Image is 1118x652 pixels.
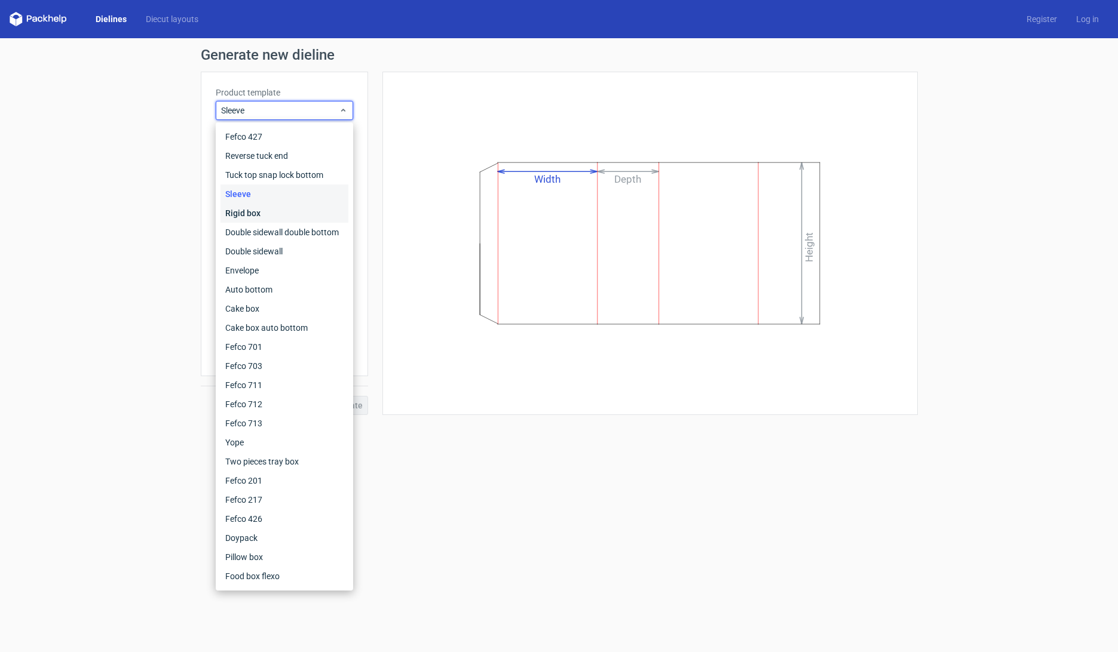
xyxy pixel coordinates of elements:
[220,165,348,184] div: Tuck top snap lock bottom
[220,414,348,433] div: Fefco 713
[220,433,348,452] div: Yope
[220,471,348,490] div: Fefco 201
[220,127,348,146] div: Fefco 427
[220,146,348,165] div: Reverse tuck end
[220,528,348,548] div: Doypack
[1067,13,1108,25] a: Log in
[220,299,348,318] div: Cake box
[220,337,348,356] div: Fefco 701
[220,184,348,204] div: Sleeve
[614,173,641,185] text: Depth
[86,13,136,25] a: Dielines
[220,356,348,376] div: Fefco 703
[220,223,348,242] div: Double sidewall double bottom
[220,261,348,280] div: Envelope
[220,452,348,471] div: Two pieces tray box
[220,567,348,586] div: Food box flexo
[220,548,348,567] div: Pillow box
[220,395,348,414] div: Fefco 712
[220,509,348,528] div: Fefco 426
[803,232,815,262] text: Height
[221,104,339,116] span: Sleeve
[220,490,348,509] div: Fefco 217
[201,48,918,62] h1: Generate new dieline
[220,204,348,223] div: Rigid box
[220,280,348,299] div: Auto bottom
[216,87,353,99] label: Product template
[220,376,348,395] div: Fefco 711
[220,242,348,261] div: Double sidewall
[534,173,560,185] text: Width
[1017,13,1067,25] a: Register
[136,13,208,25] a: Diecut layouts
[220,318,348,337] div: Cake box auto bottom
